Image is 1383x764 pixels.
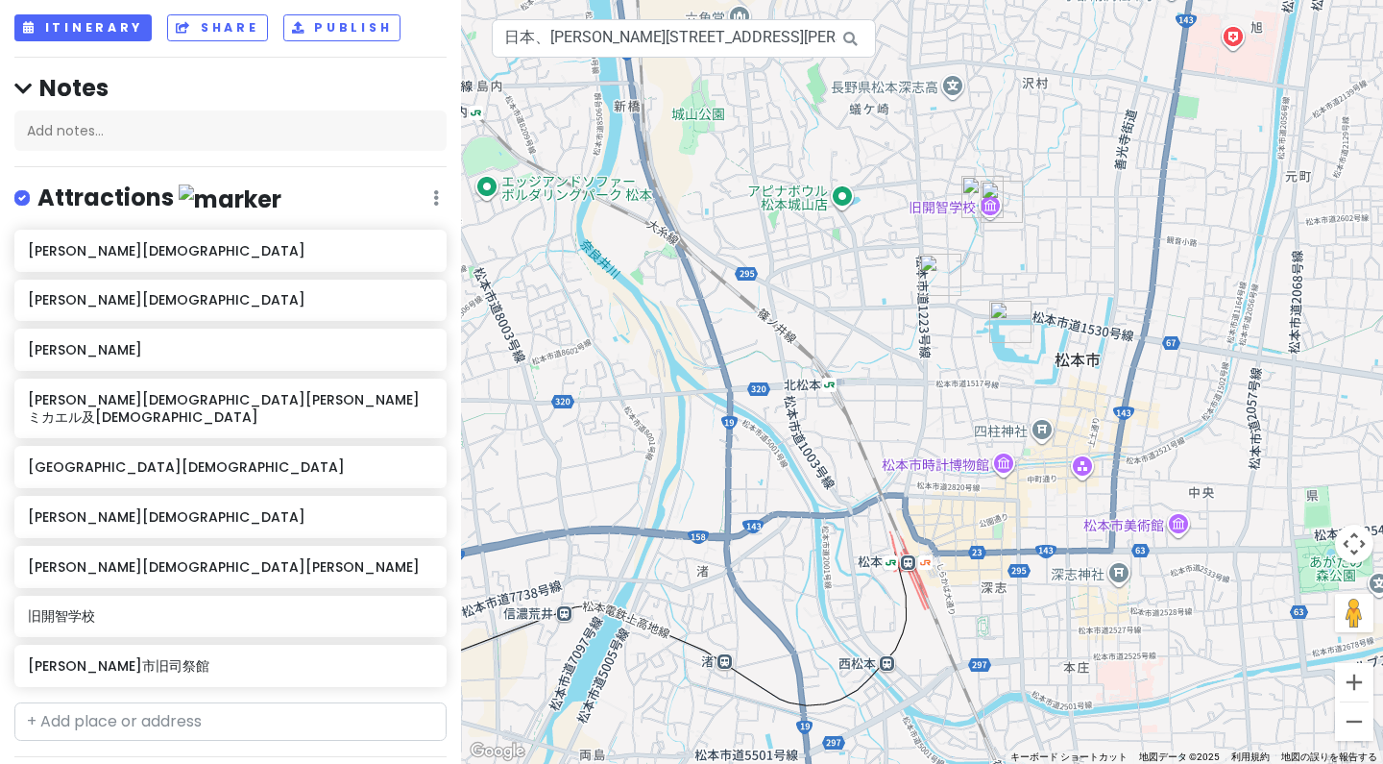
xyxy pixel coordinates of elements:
[1231,752,1270,762] a: 利用規約（新しいタブで開きます）
[1335,702,1373,741] button: ズームアウト
[28,458,432,476] h6: [GEOGRAPHIC_DATA][DEMOGRAPHIC_DATA]
[37,183,281,214] h4: Attractions
[1335,525,1373,563] button: 地図のカメラ コントロール
[28,242,432,259] h6: [PERSON_NAME][DEMOGRAPHIC_DATA]
[28,391,432,426] h6: [PERSON_NAME][DEMOGRAPHIC_DATA][PERSON_NAME]ミカエル及[DEMOGRAPHIC_DATA]
[1139,752,1220,762] span: 地図データ ©2025
[28,508,432,526] h6: [PERSON_NAME][DEMOGRAPHIC_DATA]
[167,14,267,42] button: Share
[28,341,432,358] h6: [PERSON_NAME]
[961,176,1004,218] div: 松本市旧司祭館
[492,19,876,58] input: Search a place
[1335,594,1373,632] button: 地図上にペグマンをドロップして、ストリートビューを開きます
[919,254,961,296] div: 松本聖十字教会
[14,14,152,42] button: Itinerary
[1335,663,1373,702] button: ズームイン
[989,301,1031,343] div: 松本城
[28,291,432,308] h6: [PERSON_NAME][DEMOGRAPHIC_DATA]
[1281,752,1377,762] a: 地図の誤りを報告する
[28,657,432,675] h6: [PERSON_NAME]市旧司祭館
[466,739,529,764] img: Google
[466,739,529,764] a: Google マップでこの地域を開きます（新しいウィンドウが開きます）
[14,73,447,103] h4: Notes
[14,111,447,151] div: Add notes...
[1010,751,1128,764] button: キーボード ショートカット
[28,558,432,576] h6: [PERSON_NAME][DEMOGRAPHIC_DATA][PERSON_NAME]
[981,181,1023,223] div: 旧開智学校
[28,607,432,625] h6: 旧開智学校
[179,185,281,214] img: marker
[14,702,447,741] input: + Add place or address
[283,14,401,42] button: Publish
